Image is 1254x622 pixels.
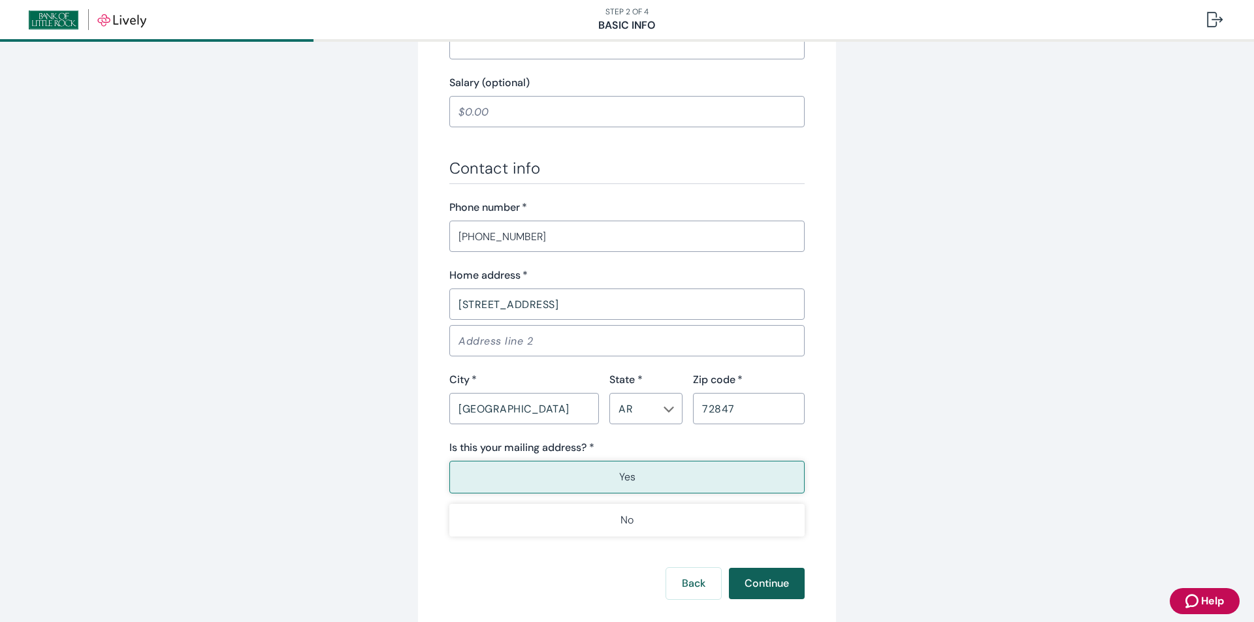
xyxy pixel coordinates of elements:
[1197,4,1233,35] button: Log out
[619,469,635,485] p: Yes
[449,504,805,536] button: No
[449,291,805,317] input: Address line 1
[449,268,528,283] label: Home address
[666,568,721,599] button: Back
[613,399,657,418] input: --
[609,372,643,388] label: State *
[729,568,805,599] button: Continue
[449,461,805,493] button: Yes
[664,404,674,414] svg: Chevron icon
[449,440,594,456] label: Is this your mailing address? *
[449,328,805,354] input: Address line 2
[449,99,805,125] input: $0.00
[620,512,634,528] p: No
[693,372,743,388] label: Zip code
[662,403,675,416] button: Open
[449,372,477,388] label: City
[449,75,530,91] label: Salary (optional)
[1201,593,1224,609] span: Help
[449,223,805,249] input: (555) 555-5555
[693,396,805,422] input: Zip code
[29,9,146,30] img: Lively
[449,396,599,422] input: City
[1185,593,1201,609] svg: Zendesk support icon
[1170,588,1240,614] button: Zendesk support iconHelp
[449,200,527,215] label: Phone number
[449,159,805,178] h3: Contact info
